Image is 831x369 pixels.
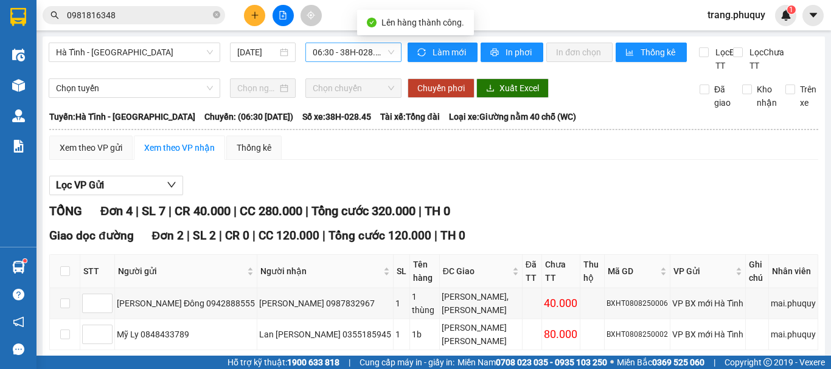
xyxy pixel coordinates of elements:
[329,229,431,243] span: Tổng cước 120.000
[395,297,408,310] div: 1
[142,204,165,218] span: SL 7
[117,328,255,341] div: Mỹ Ly 0848433789
[771,297,816,310] div: mai.phuquy
[523,255,543,288] th: Đã TT
[709,83,735,109] span: Đã giao
[795,83,821,109] span: Trên xe
[499,81,539,95] span: Xuất Excel
[417,48,428,58] span: sync
[259,328,391,341] div: Lan [PERSON_NAME] 0355185945
[395,328,408,341] div: 1
[425,204,450,218] span: TH 0
[412,290,437,317] div: 1 thùng
[322,229,325,243] span: |
[279,11,287,19] span: file-add
[118,264,245,278] span: Người gửi
[745,46,786,72] span: Lọc Chưa TT
[781,10,791,21] img: icon-new-feature
[259,229,319,243] span: CC 120.000
[367,18,377,27] span: check-circle
[625,48,636,58] span: bar-chart
[228,356,339,369] span: Hỗ trợ kỹ thuật:
[307,11,315,19] span: aim
[13,343,24,355] span: message
[234,204,237,218] span: |
[167,180,176,190] span: down
[752,83,782,109] span: Kho nhận
[672,297,743,310] div: VP BX mới Hà Tĩnh
[273,5,294,26] button: file-add
[769,255,818,288] th: Nhân viên
[380,110,440,123] span: Tài xế: Tổng đài
[672,328,743,341] div: VP BX mới Hà Tĩnh
[610,360,614,365] span: ⚪️
[641,46,677,59] span: Thống kê
[408,43,478,62] button: syncLàm mới
[698,7,775,22] span: trang.phuquy
[301,5,322,26] button: aim
[305,204,308,218] span: |
[152,229,184,243] span: Đơn 2
[349,356,350,369] span: |
[50,11,59,19] span: search
[476,78,549,98] button: downloadXuất Excel
[449,110,576,123] span: Loại xe: Giường nằm 40 chỗ (WC)
[771,328,816,341] div: mai.phuquy
[187,229,190,243] span: |
[442,321,520,348] div: [PERSON_NAME] [PERSON_NAME]
[302,110,371,123] span: Số xe: 38H-028.45
[252,229,256,243] span: |
[381,18,464,27] span: Lên hàng thành công.
[12,79,25,92] img: warehouse-icon
[287,357,339,367] strong: 1900 633 818
[608,264,658,278] span: Mã GD
[670,319,746,350] td: VP BX mới Hà Tĩnh
[616,43,687,62] button: bar-chartThống kê
[23,259,27,263] sup: 1
[169,204,172,218] span: |
[360,356,454,369] span: Cung cấp máy in - giấy in:
[12,261,25,274] img: warehouse-icon
[56,178,104,193] span: Lọc VP Gửi
[714,356,715,369] span: |
[763,358,772,367] span: copyright
[607,298,668,309] div: BXHT0808250006
[100,204,133,218] span: Đơn 4
[440,229,465,243] span: TH 0
[260,264,381,278] span: Người nhận
[313,79,394,97] span: Chọn chuyến
[175,204,231,218] span: CR 40.000
[251,11,259,19] span: plus
[193,229,216,243] span: SL 2
[49,229,134,243] span: Giao dọc đường
[244,5,265,26] button: plus
[607,329,668,340] div: BXHT0808250002
[240,204,302,218] span: CC 280.000
[434,229,437,243] span: |
[12,49,25,61] img: warehouse-icon
[787,5,796,14] sup: 1
[225,229,249,243] span: CR 0
[80,255,115,288] th: STT
[542,255,580,288] th: Chưa TT
[49,112,195,122] b: Tuyến: Hà Tĩnh - [GEOGRAPHIC_DATA]
[136,204,139,218] span: |
[117,297,255,310] div: [PERSON_NAME] Đông 0942888555
[237,141,271,154] div: Thống kê
[490,48,501,58] span: printer
[213,10,220,21] span: close-circle
[746,255,769,288] th: Ghi chú
[496,357,607,367] strong: 0708 023 035 - 0935 103 250
[433,46,468,59] span: Làm mới
[219,229,222,243] span: |
[544,295,578,312] div: 40.000
[506,46,534,59] span: In phơi
[443,264,510,278] span: ĐC Giao
[408,78,475,98] button: Chuyển phơi
[213,11,220,18] span: close-circle
[605,319,670,350] td: BXHT0808250002
[481,43,543,62] button: printerIn phơi
[673,264,733,278] span: VP Gửi
[237,81,277,95] input: Chọn ngày
[311,204,415,218] span: Tổng cước 320.000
